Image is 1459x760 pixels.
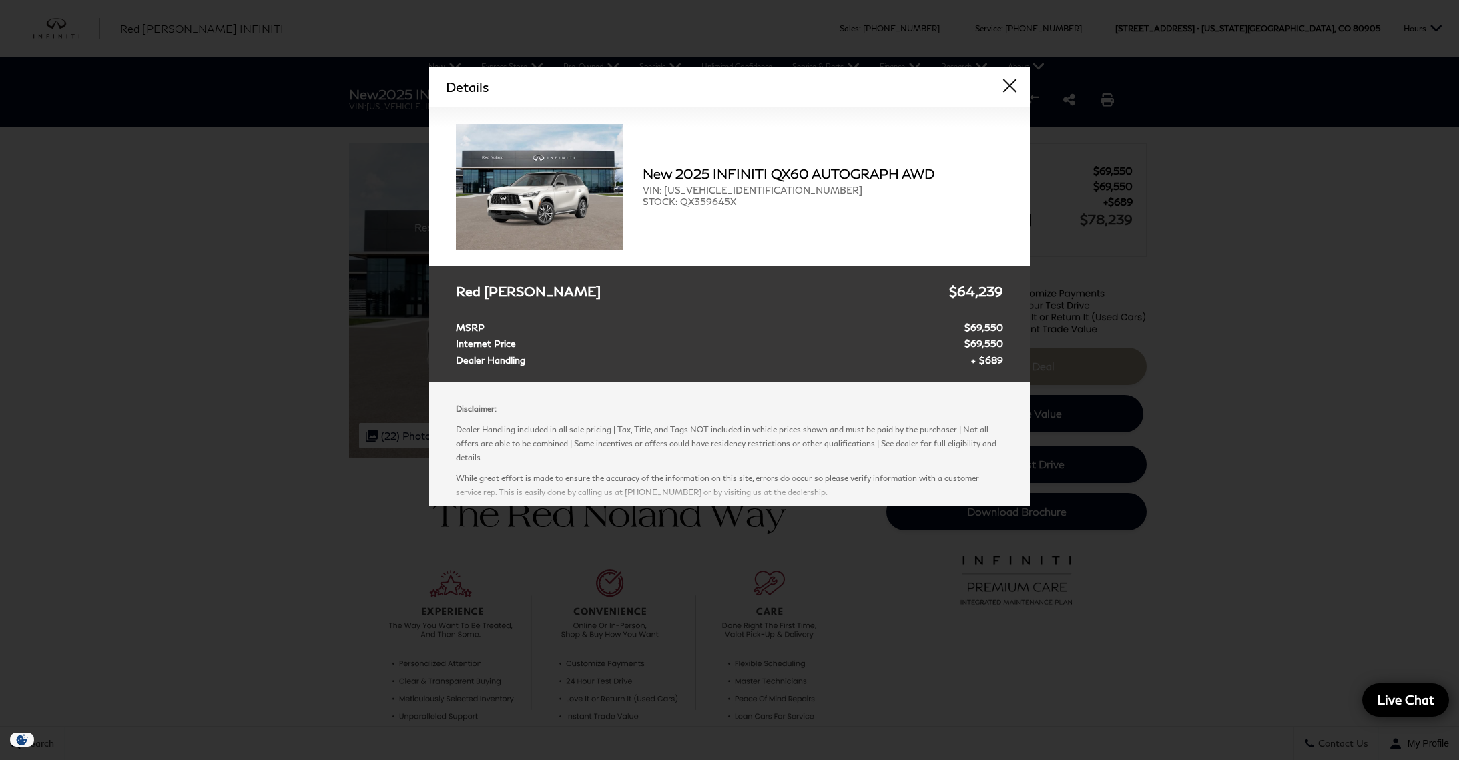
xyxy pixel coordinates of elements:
button: close [990,67,1030,107]
a: Dealer Handling $689 [456,352,1003,369]
a: MSRP $69,550 [456,320,1003,336]
p: While great effort is made to ensure the accuracy of the information on this site, errors do occu... [456,471,1003,499]
strong: Disclaimer: [456,404,497,414]
img: 2025 INFINITI QX60 AUTOGRAPH AWD [456,124,623,250]
span: Live Chat [1370,691,1441,708]
span: Dealer Handling [456,352,532,369]
div: Details [429,67,1030,107]
span: $64,239 [949,280,1003,303]
span: MSRP [456,320,491,336]
a: Internet Price $69,550 [456,336,1003,352]
img: Opt-Out Icon [7,733,37,747]
span: STOCK: QX359645X [643,196,1003,207]
span: $69,550 [964,320,1003,336]
span: Red [PERSON_NAME] [456,280,607,303]
p: Dealer Handling included in all sale pricing | Tax, Title, and Tags NOT included in vehicle price... [456,422,1003,464]
span: VIN: [US_VEHICLE_IDENTIFICATION_NUMBER] [643,184,1003,196]
span: $689 [971,352,1003,369]
span: $69,550 [964,336,1003,352]
span: Internet Price [456,336,523,352]
h2: New 2025 INFINITI QX60 AUTOGRAPH AWD [643,166,1003,181]
a: Red [PERSON_NAME] $64,239 [456,280,1003,303]
section: Click to Open Cookie Consent Modal [7,733,37,747]
a: Live Chat [1362,683,1449,717]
